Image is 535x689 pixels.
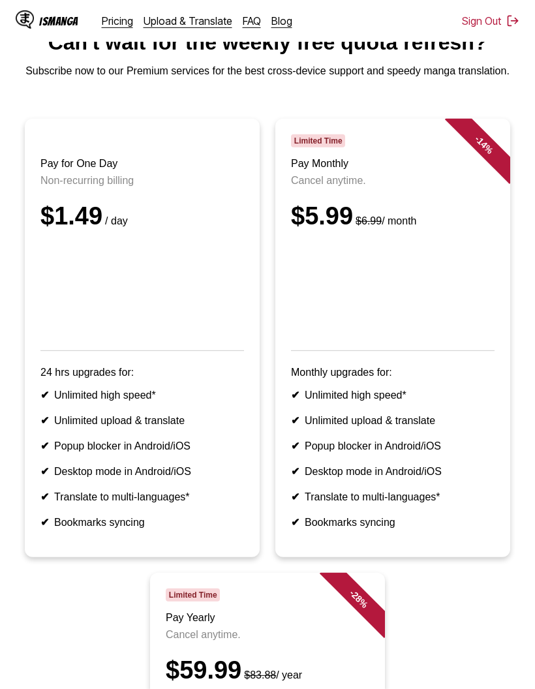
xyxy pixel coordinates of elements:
b: ✔ [291,466,299,477]
span: Limited Time [166,589,220,602]
li: Unlimited upload & translate [40,414,244,427]
p: Non-recurring billing [40,175,244,187]
div: - 14 % [445,106,523,184]
h1: Can't wait for the weekly free quota refresh? [10,31,525,55]
small: / day [102,215,128,226]
div: $5.99 [291,202,495,230]
iframe: PayPal [40,246,244,332]
a: Pricing [102,14,133,27]
a: IsManga LogoIsManga [16,10,102,31]
img: Sign out [506,14,519,27]
div: $1.49 [40,202,244,230]
li: Popup blocker in Android/iOS [291,440,495,452]
li: Bookmarks syncing [40,516,244,528]
h3: Pay Yearly [166,612,369,624]
li: Bookmarks syncing [291,516,495,528]
a: Blog [271,14,292,27]
b: ✔ [40,390,49,401]
li: Desktop mode in Android/iOS [291,465,495,478]
button: Sign Out [462,14,519,27]
b: ✔ [40,517,49,528]
iframe: PayPal [291,246,495,332]
b: ✔ [291,491,299,502]
li: Unlimited high speed* [40,389,244,401]
li: Translate to multi-languages* [40,491,244,503]
li: Desktop mode in Android/iOS [40,465,244,478]
li: Translate to multi-languages* [291,491,495,503]
s: $6.99 [356,215,382,226]
a: FAQ [243,14,261,27]
b: ✔ [291,415,299,426]
li: Unlimited upload & translate [291,414,495,427]
b: ✔ [40,466,49,477]
h3: Pay for One Day [40,158,244,170]
small: / month [353,215,416,226]
s: $83.88 [244,669,276,681]
p: Monthly upgrades for: [291,367,495,378]
p: Subscribe now to our Premium services for the best cross-device support and speedy manga translat... [10,65,525,77]
h3: Pay Monthly [291,158,495,170]
b: ✔ [40,415,49,426]
img: IsManga Logo [16,10,34,29]
b: ✔ [40,491,49,502]
div: - 28 % [320,560,398,638]
b: ✔ [291,440,299,452]
span: Limited Time [291,134,345,147]
a: Upload & Translate [144,14,232,27]
li: Unlimited high speed* [291,389,495,401]
p: 24 hrs upgrades for: [40,367,244,378]
div: $59.99 [166,656,369,684]
small: / year [241,669,302,681]
b: ✔ [291,390,299,401]
b: ✔ [40,440,49,452]
p: Cancel anytime. [291,175,495,187]
p: Cancel anytime. [166,629,369,641]
b: ✔ [291,517,299,528]
div: IsManga [39,15,78,27]
li: Popup blocker in Android/iOS [40,440,244,452]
